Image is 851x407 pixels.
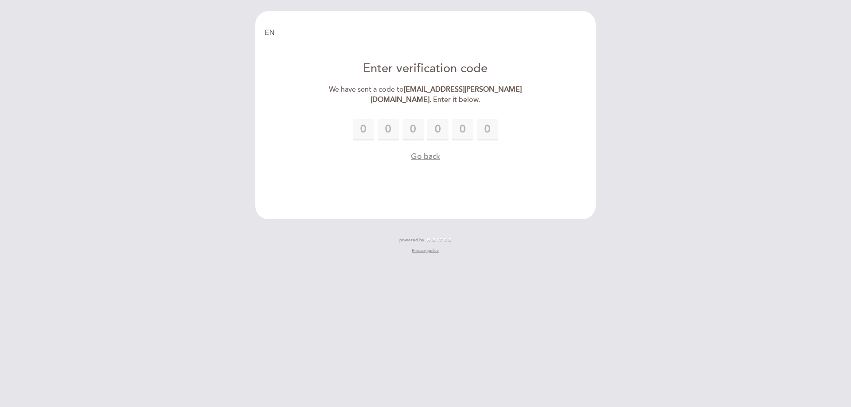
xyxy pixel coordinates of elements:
[353,119,374,140] input: 0
[477,119,498,140] input: 0
[399,237,424,243] span: powered by
[412,248,439,254] a: Privacy policy
[399,237,452,243] a: powered by
[371,85,522,104] strong: [EMAIL_ADDRESS][PERSON_NAME][DOMAIN_NAME]
[324,60,527,78] div: Enter verification code
[427,119,449,140] input: 0
[324,85,527,105] div: We have sent a code to . Enter it below.
[402,119,424,140] input: 0
[452,119,473,140] input: 0
[411,151,440,162] button: Go back
[426,238,452,242] img: MEITRE
[378,119,399,140] input: 0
